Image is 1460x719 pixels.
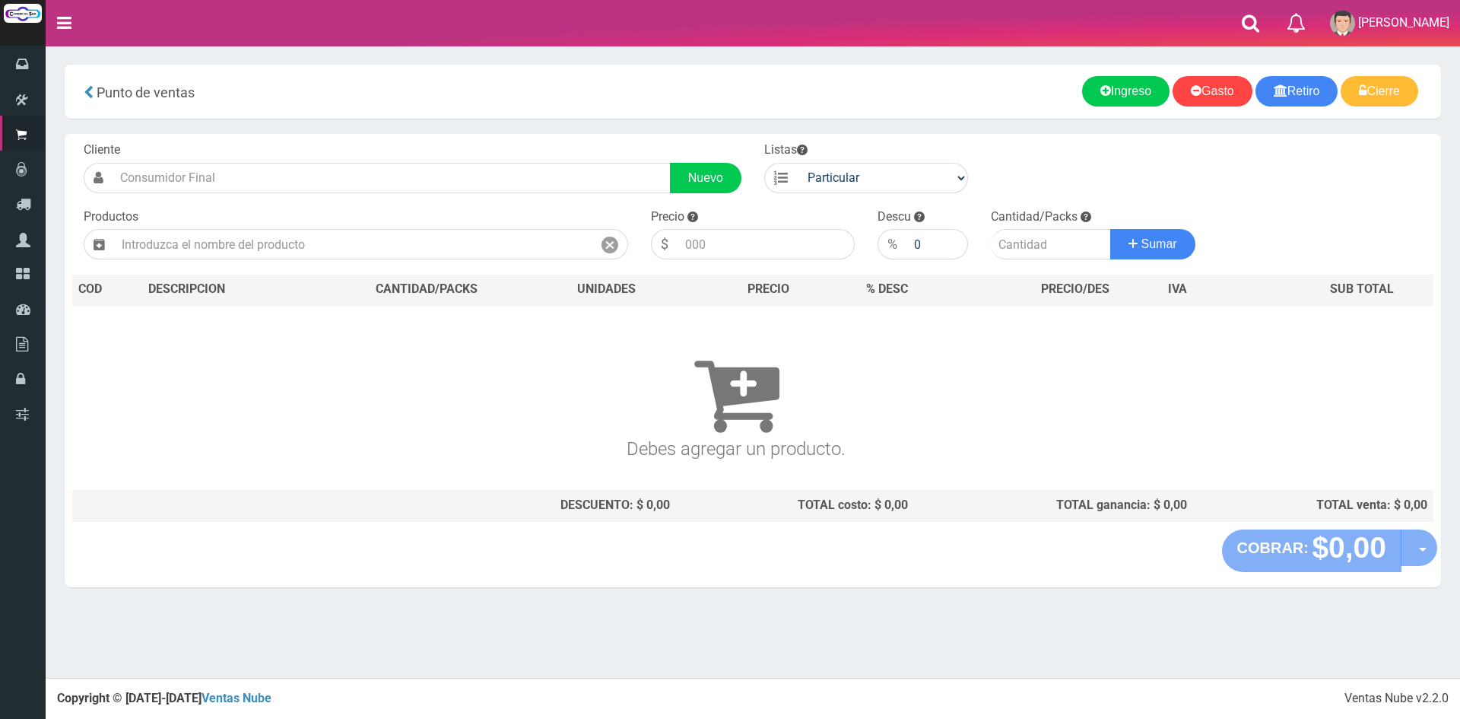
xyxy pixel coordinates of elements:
[1110,229,1195,259] button: Sumar
[78,327,1394,459] h3: Debes agregar un producto.
[878,208,911,226] label: Descu
[316,275,538,305] th: CANTIDAD/PACKS
[991,229,1111,259] input: Cantidad
[920,497,1187,514] div: TOTAL ganancia: $ 0,00
[97,84,195,100] span: Punto de ventas
[1041,282,1109,296] span: PRECIO/DES
[1082,76,1170,107] a: Ingreso
[906,229,968,259] input: 000
[538,275,675,305] th: UNIDADES
[57,691,271,705] strong: Copyright © [DATE]-[DATE]
[322,497,670,514] div: DESCUENTO: $ 0,00
[764,142,808,159] label: Listas
[1341,76,1418,107] a: Cierre
[678,229,855,259] input: 000
[202,691,271,705] a: Ventas Nube
[1173,76,1252,107] a: Gasto
[682,497,909,514] div: TOTAL costo: $ 0,00
[1330,281,1394,298] span: SUB TOTAL
[670,163,741,193] a: Nuevo
[170,282,225,296] span: CRIPCION
[1312,531,1386,564] strong: $0,00
[1141,237,1177,250] span: Sumar
[1255,76,1338,107] a: Retiro
[1199,497,1427,514] div: TOTAL venta: $ 0,00
[651,208,684,226] label: Precio
[1237,539,1309,556] strong: COBRAR:
[72,275,142,305] th: COD
[1222,530,1402,572] button: COBRAR: $0,00
[1330,11,1355,36] img: User Image
[142,275,316,305] th: DES
[1168,282,1187,296] span: IVA
[991,208,1078,226] label: Cantidad/Packs
[651,229,678,259] div: $
[113,163,671,193] input: Consumidor Final
[84,142,120,159] label: Cliente
[114,229,592,259] input: Introduzca el nombre del producto
[1358,15,1449,30] span: [PERSON_NAME]
[4,4,42,23] img: Logo grande
[84,208,138,226] label: Productos
[1344,690,1449,708] div: Ventas Nube v2.2.0
[747,281,789,298] span: PRECIO
[866,282,908,296] span: % DESC
[878,229,906,259] div: %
